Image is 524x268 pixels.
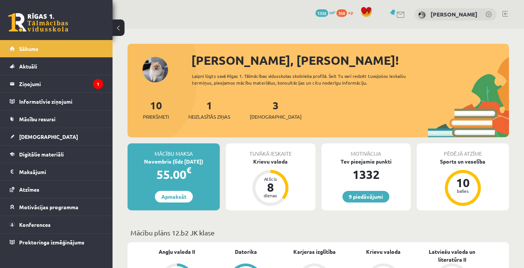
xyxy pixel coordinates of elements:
[321,165,411,183] div: 1332
[315,9,328,17] span: 1332
[10,58,103,75] a: Aktuāli
[143,113,169,121] span: Priekšmeti
[235,248,257,256] a: Datorika
[417,143,509,158] div: Pēdējā atzīme
[259,193,282,198] div: dienas
[226,158,315,165] div: Krievu valoda
[293,248,336,256] a: Karjeras izglītība
[315,9,335,15] a: 1332 mP
[8,13,68,32] a: Rīgas 1. Tālmācības vidusskola
[19,133,78,140] span: [DEMOGRAPHIC_DATA]
[342,191,389,202] a: 9 piedāvājumi
[348,9,353,15] span: xp
[336,9,357,15] a: 350 xp
[159,248,195,256] a: Angļu valoda II
[418,11,426,19] img: Emīlija Kajaka
[19,63,37,70] span: Aktuāli
[10,110,103,128] a: Mācību resursi
[188,98,230,121] a: 1Neizlasītās ziņas
[10,93,103,110] a: Informatīvie ziņojumi
[128,143,220,158] div: Mācību maksa
[191,51,509,69] div: [PERSON_NAME], [PERSON_NAME]!
[336,9,347,17] span: 350
[10,128,103,145] a: [DEMOGRAPHIC_DATA]
[10,75,103,92] a: Ziņojumi1
[259,177,282,181] div: Atlicis
[226,158,315,207] a: Krievu valoda Atlicis 8 dienas
[19,186,39,193] span: Atzīmes
[226,143,315,158] div: Tuvākā ieskaite
[329,9,335,15] span: mP
[250,98,302,121] a: 3[DEMOGRAPHIC_DATA]
[93,79,103,89] i: 1
[259,181,282,193] div: 8
[186,165,191,176] span: €
[128,158,220,165] div: Novembris (līdz [DATE])
[452,189,474,193] div: balles
[19,151,64,158] span: Digitālie materiāli
[10,163,103,180] a: Maksājumi
[19,116,56,122] span: Mācību resursi
[131,228,506,238] p: Mācību plāns 12.b2 JK klase
[10,40,103,57] a: Sākums
[452,177,474,189] div: 10
[192,73,421,86] div: Laipni lūgts savā Rīgas 1. Tālmācības vidusskolas skolnieka profilā. Šeit Tu vari redzēt tuvojošo...
[155,191,193,202] a: Apmaksāt
[431,10,477,18] a: [PERSON_NAME]
[417,158,509,165] div: Sports un veselība
[19,204,78,210] span: Motivācijas programma
[19,239,84,246] span: Proktoringa izmēģinājums
[143,98,169,121] a: 10Priekšmeti
[19,93,103,110] legend: Informatīvie ziņojumi
[19,75,103,92] legend: Ziņojumi
[19,163,103,180] legend: Maksājumi
[366,248,401,256] a: Krievu valoda
[10,234,103,251] a: Proktoringa izmēģinājums
[321,143,411,158] div: Motivācija
[321,158,411,165] div: Tev pieejamie punkti
[10,216,103,233] a: Konferences
[417,158,509,207] a: Sports un veselība 10 balles
[188,113,230,121] span: Neizlasītās ziņas
[19,221,51,228] span: Konferences
[19,45,38,52] span: Sākums
[128,165,220,183] div: 55.00
[10,146,103,163] a: Digitālie materiāli
[10,181,103,198] a: Atzīmes
[250,113,302,121] span: [DEMOGRAPHIC_DATA]
[418,248,486,264] a: Latviešu valoda un literatūra II
[10,198,103,216] a: Motivācijas programma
